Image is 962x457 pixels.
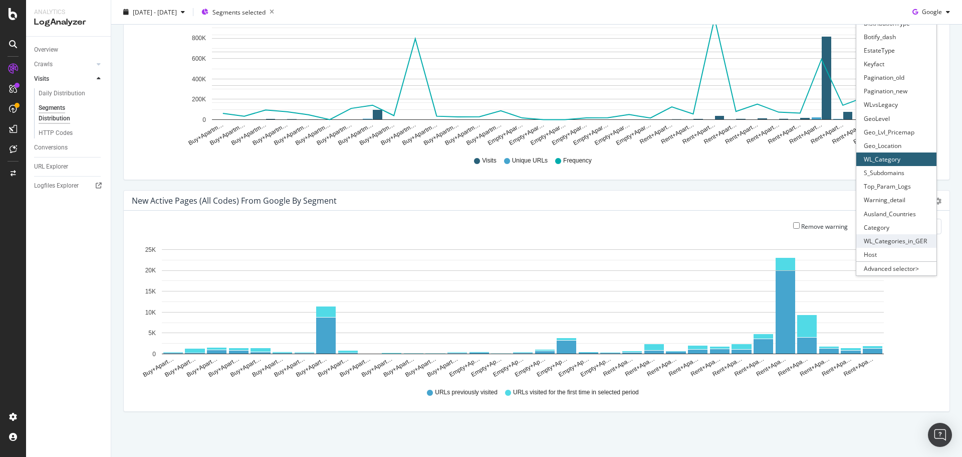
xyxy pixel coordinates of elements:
div: LogAnalyzer [34,17,103,28]
span: URLs visited for the first time in selected period [513,388,639,397]
a: Segments Distribution [39,103,104,124]
text: 800K [192,35,206,42]
div: Analytics [34,8,103,17]
svg: A chart. [132,11,934,147]
button: [DATE] - [DATE] [119,4,189,20]
span: URLs previously visited [435,388,498,397]
div: WLvsLegacy [856,98,936,111]
div: Botify_dash [856,30,936,44]
div: WL_Category [856,153,936,166]
text: 0 [152,351,156,358]
span: Visits [482,157,496,165]
a: Crawls [34,59,94,70]
text: 25K [145,246,156,253]
div: Advanced selector > [856,261,936,275]
a: Overview [34,45,104,55]
svg: A chart. [132,242,934,379]
div: Logfiles Explorer [34,181,79,191]
div: WL_Categories_in_GER [856,234,936,248]
div: Geo_Lvl_Pricemap [856,125,936,139]
button: Segments selected [197,4,278,20]
button: Google [908,4,954,20]
div: Daily Distribution [39,88,85,99]
a: HTTP Codes [39,128,104,138]
text: 5K [148,330,156,337]
a: Daily Distribution [39,88,104,99]
div: Open Intercom Messenger [928,423,952,447]
div: EstateType [856,44,936,57]
text: 20K [145,267,156,274]
span: [DATE] - [DATE] [133,8,177,16]
div: S_Subdomains [856,166,936,180]
div: Keyfact [856,57,936,71]
span: Unique URLs [512,157,548,165]
div: Ausland_Countries [856,207,936,221]
div: GeoLevel [856,112,936,125]
div: gear [934,198,941,205]
div: New Active Pages (all codes) from google by Segment [132,196,337,206]
text: 200K [192,96,206,103]
text: 0 [202,116,206,123]
a: Logfiles Explorer [34,181,104,191]
text: 10K [145,309,156,316]
a: Conversions [34,142,104,153]
div: Host [856,248,936,261]
a: URL Explorer [34,162,104,172]
div: Overview [34,45,58,55]
text: 600K [192,55,206,62]
div: Segments Distribution [39,103,94,124]
a: Visits [34,74,94,84]
text: 15K [145,288,156,295]
div: Top_Param_Logs [856,180,936,193]
text: 400K [192,76,206,83]
div: Visits [34,74,49,84]
div: Warning_detail [856,193,936,207]
div: Pagination_new [856,84,936,98]
div: Crawls [34,59,53,70]
div: HTTP Codes [39,128,73,138]
div: Category [856,221,936,234]
div: Conversions [34,142,68,153]
input: Remove warning [793,222,800,229]
div: Pagination_old [856,71,936,84]
span: Google [922,8,942,16]
label: Remove warning [793,222,848,231]
div: URL Explorer [34,162,68,172]
span: Frequency [563,157,592,165]
div: Geo_Location [856,139,936,153]
span: Segments selected [212,8,266,16]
